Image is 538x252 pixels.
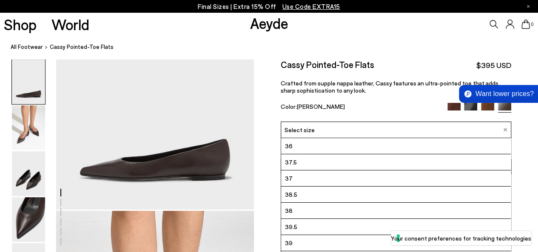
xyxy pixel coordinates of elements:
label: Your consent preferences for tracking technologies [391,234,531,243]
img: Cassy Pointed-Toe Flats - Image 2 [12,105,45,150]
img: Cassy Pointed-Toe Flats - Image 3 [12,151,45,196]
span: 38 [285,205,293,216]
img: Cassy Pointed-Toe Flats - Image 4 [12,197,45,242]
a: Aeyde [250,14,288,32]
span: 39.5 [285,221,297,232]
span: 38.5 [285,189,297,200]
div: Color: [281,103,440,113]
span: [PERSON_NAME] [297,103,345,110]
span: Navigate to /collections/ss25-final-sizes [282,3,340,10]
nav: breadcrumb [11,36,538,59]
span: 36 [285,141,293,151]
span: 37 [285,173,293,184]
span: 37.5 [285,157,297,167]
span: $395 USD [476,60,511,71]
a: 0 [521,20,530,29]
span: Select size [285,125,315,134]
h2: Cassy Pointed-Toe Flats [281,59,374,70]
span: Cassy Pointed-Toe Flats [50,42,114,51]
p: Crafted from supple nappa leather, Cassy features an ultra-pointed toe that adds sharp sophistica... [281,79,511,94]
a: All Footwear [11,42,43,51]
a: Shop [4,17,37,32]
span: 39 [285,238,293,248]
img: Cassy Pointed-Toe Flats - Image 1 [12,59,45,104]
span: 0 [530,22,534,27]
button: Your consent preferences for tracking technologies [391,231,531,245]
p: Final Sizes | Extra 15% Off [198,1,340,12]
a: World [51,17,89,32]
